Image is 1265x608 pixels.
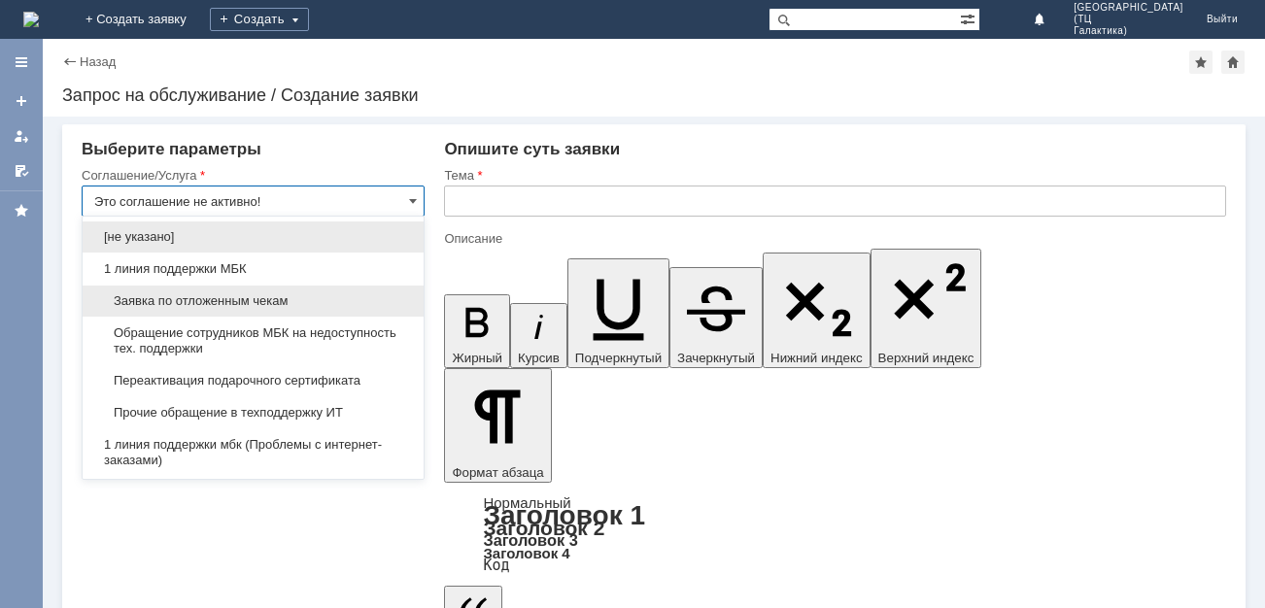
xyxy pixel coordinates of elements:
a: Заголовок 4 [483,545,569,561]
a: Мои заявки [6,120,37,152]
span: Выберите параметры [82,140,261,158]
span: Заявка по отложенным чекам [94,293,412,309]
span: [не указано] [94,229,412,245]
span: (ТЦ [1074,14,1183,25]
div: Соглашение/Услуга [82,169,421,182]
span: Опишите суть заявки [444,140,620,158]
button: Верхний индекс [871,249,982,368]
div: Описание [444,232,1222,245]
span: [GEOGRAPHIC_DATA] [1074,2,1183,14]
div: Создать [210,8,309,31]
button: Формат абзаца [444,368,551,483]
span: Верхний индекс [878,351,974,365]
span: Курсив [518,351,560,365]
span: Прочие обращение в техподдержку ИТ [94,405,412,421]
button: Подчеркнутый [567,258,669,368]
span: Жирный [452,351,502,365]
span: Подчеркнутый [575,351,662,365]
div: Запрос на обслуживание / Создание заявки [62,85,1246,105]
a: Создать заявку [6,85,37,117]
span: Зачеркнутый [677,351,755,365]
button: Нижний индекс [763,253,871,368]
div: Добавить в избранное [1189,51,1213,74]
button: Зачеркнутый [669,267,763,368]
span: Расширенный поиск [960,9,979,27]
button: Курсив [510,303,567,368]
a: Код [483,557,509,574]
a: Заголовок 1 [483,500,645,530]
span: Формат абзаца [452,465,543,480]
span: 1 линия поддержки мбк (Проблемы с интернет-заказами) [94,437,412,468]
span: 1 линия поддержки МБК [94,261,412,277]
div: Сделать домашней страницей [1221,51,1245,74]
div: Тема [444,169,1222,182]
span: Обращение сотрудников МБК на недоступность тех. поддержки [94,325,412,356]
button: Жирный [444,294,510,368]
a: Мои согласования [6,155,37,186]
span: Галактика) [1074,25,1183,37]
a: Заголовок 3 [483,531,577,549]
a: Перейти на домашнюю страницу [23,12,39,27]
a: Назад [80,54,116,69]
div: Формат абзаца [444,496,1226,572]
img: logo [23,12,39,27]
span: Переактивация подарочного сертификата [94,373,412,388]
a: Нормальный [483,494,570,511]
a: Заголовок 2 [483,517,604,539]
span: Нижний индекс [770,351,863,365]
